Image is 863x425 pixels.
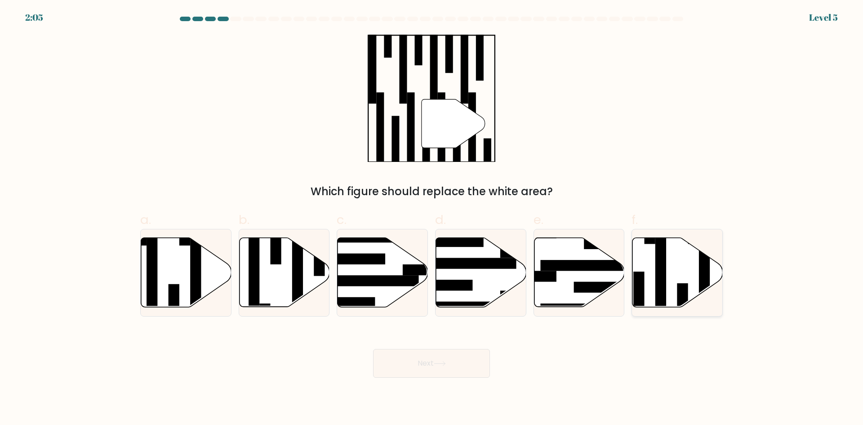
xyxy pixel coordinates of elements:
div: Level 5 [809,11,838,24]
span: d. [435,211,446,228]
span: e. [534,211,543,228]
span: a. [140,211,151,228]
button: Next [373,349,490,378]
span: c. [337,211,347,228]
g: " [422,99,485,148]
div: Which figure should replace the white area? [146,183,717,200]
span: f. [632,211,638,228]
span: b. [239,211,249,228]
div: 2:05 [25,11,43,24]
